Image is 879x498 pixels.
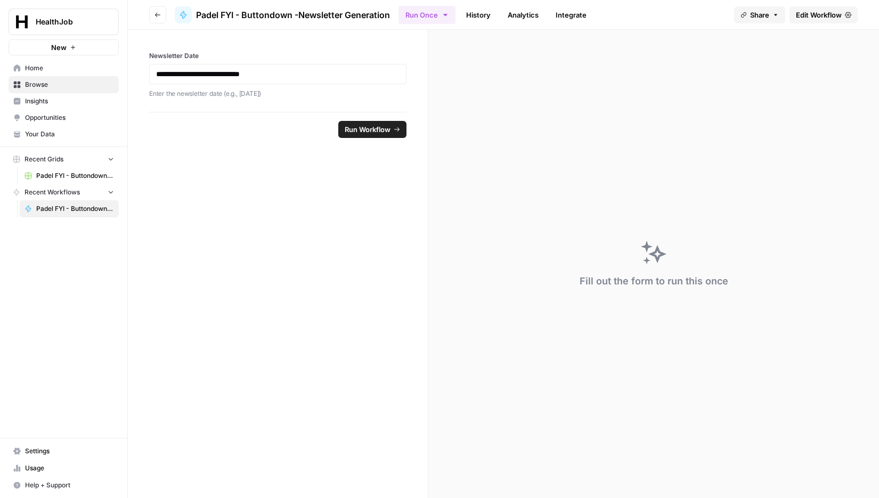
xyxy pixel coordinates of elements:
[9,109,119,126] a: Opportunities
[175,6,390,23] a: Padel FYI - Buttondown -Newsletter Generation
[9,477,119,494] button: Help + Support
[25,187,80,197] span: Recent Workflows
[25,80,114,89] span: Browse
[149,51,406,61] label: Newsletter Date
[790,6,858,23] a: Edit Workflow
[796,10,842,20] span: Edit Workflow
[345,124,390,135] span: Run Workflow
[25,96,114,106] span: Insights
[20,167,119,184] a: Padel FYI - Buttondown -Newsletter Generation Grid
[12,12,31,31] img: HealthJob Logo
[149,88,406,99] p: Enter the newsletter date (e.g., [DATE])
[36,171,114,181] span: Padel FYI - Buttondown -Newsletter Generation Grid
[580,274,728,289] div: Fill out the form to run this once
[9,76,119,93] a: Browse
[460,6,497,23] a: History
[25,129,114,139] span: Your Data
[25,446,114,456] span: Settings
[196,9,390,21] span: Padel FYI - Buttondown -Newsletter Generation
[25,480,114,490] span: Help + Support
[9,60,119,77] a: Home
[36,17,100,27] span: HealthJob
[9,93,119,110] a: Insights
[9,39,119,55] button: New
[398,6,455,24] button: Run Once
[549,6,593,23] a: Integrate
[9,9,119,35] button: Workspace: HealthJob
[25,463,114,473] span: Usage
[9,460,119,477] a: Usage
[9,184,119,200] button: Recent Workflows
[9,151,119,167] button: Recent Grids
[51,42,67,53] span: New
[25,154,63,164] span: Recent Grids
[25,63,114,73] span: Home
[20,200,119,217] a: Padel FYI - Buttondown -Newsletter Generation
[9,443,119,460] a: Settings
[9,126,119,143] a: Your Data
[750,10,769,20] span: Share
[25,113,114,123] span: Opportunities
[501,6,545,23] a: Analytics
[36,204,114,214] span: Padel FYI - Buttondown -Newsletter Generation
[338,121,406,138] button: Run Workflow
[734,6,785,23] button: Share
